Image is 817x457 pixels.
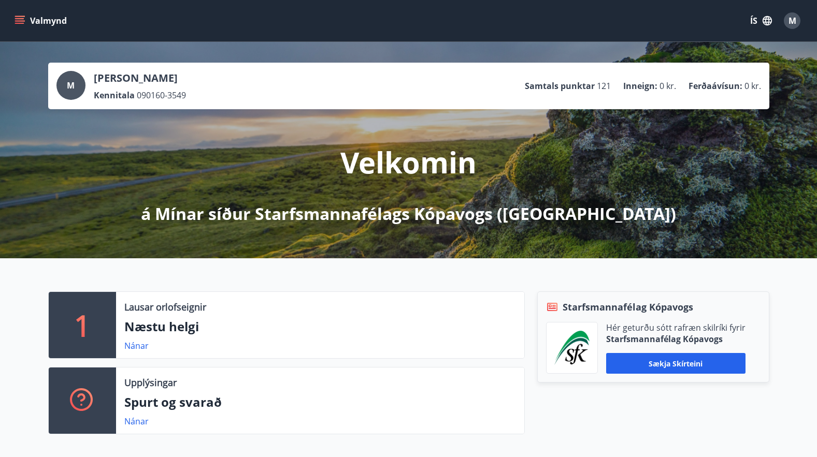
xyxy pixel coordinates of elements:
[124,318,516,335] p: Næstu helgi
[67,80,75,91] span: M
[340,142,477,182] p: Velkomin
[744,80,761,92] span: 0 kr.
[124,376,177,389] p: Upplýsingar
[141,202,676,225] p: á Mínar síður Starfsmannafélags Kópavogs ([GEOGRAPHIC_DATA])
[137,90,186,101] span: 090160-3549
[789,15,796,26] span: M
[124,393,516,411] p: Spurt og svarað
[12,11,71,30] button: menu
[124,340,149,351] a: Nánar
[124,416,149,427] a: Nánar
[623,80,657,92] p: Inneign :
[689,80,742,92] p: Ferðaávísun :
[74,305,91,345] p: 1
[554,331,590,365] img: x5MjQkxwhnYn6YREZUTEa9Q4KsBUeQdWGts9Dj4O.png
[606,353,746,374] button: Sækja skírteini
[744,11,778,30] button: ÍS
[94,90,135,101] p: Kennitala
[780,8,805,33] button: M
[124,300,206,314] p: Lausar orlofseignir
[606,333,746,345] p: Starfsmannafélag Kópavogs
[597,80,611,92] span: 121
[563,300,693,314] span: Starfsmannafélag Kópavogs
[606,322,746,333] p: Hér geturðu sótt rafræn skilríki fyrir
[94,71,186,85] p: [PERSON_NAME]
[660,80,676,92] span: 0 kr.
[525,80,595,92] p: Samtals punktar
